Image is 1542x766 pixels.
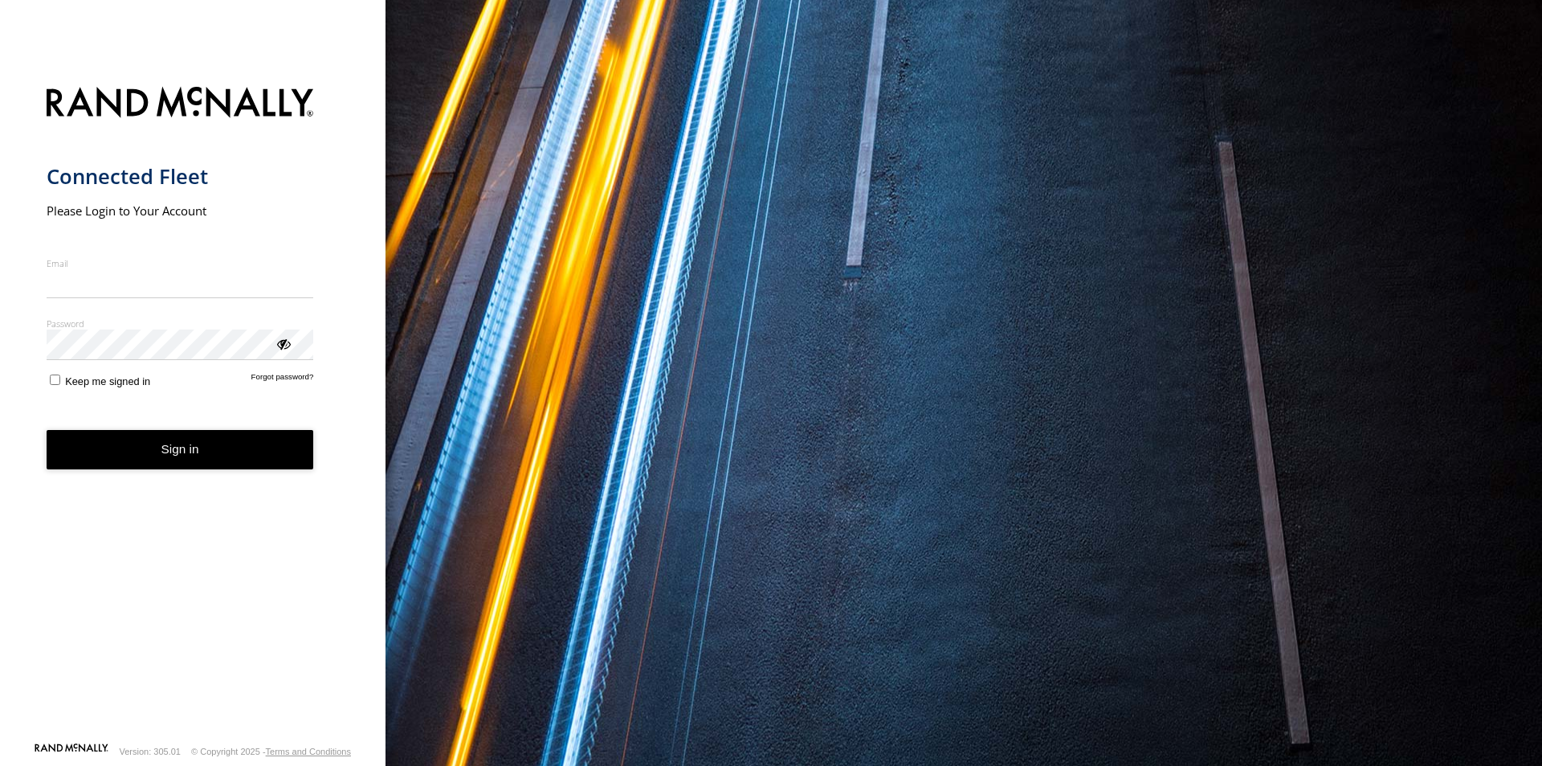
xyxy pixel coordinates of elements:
[191,747,351,756] div: © Copyright 2025 -
[47,203,314,219] h2: Please Login to Your Account
[47,77,340,742] form: main
[47,84,314,125] img: Rand McNally
[266,747,351,756] a: Terms and Conditions
[50,375,60,385] input: Keep me signed in
[35,743,108,760] a: Visit our Website
[47,163,314,190] h1: Connected Fleet
[120,747,181,756] div: Version: 305.01
[275,335,291,351] div: ViewPassword
[47,430,314,469] button: Sign in
[47,257,314,269] label: Email
[251,372,314,387] a: Forgot password?
[65,375,150,387] span: Keep me signed in
[47,317,314,330] label: Password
